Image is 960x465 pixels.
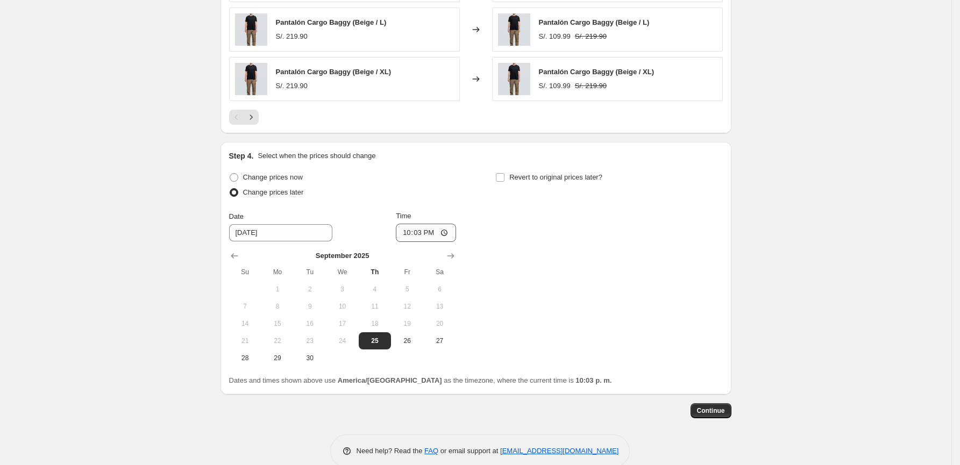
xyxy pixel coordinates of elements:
button: Friday September 19 2025 [391,315,423,332]
div: S/. 219.90 [276,31,308,42]
a: FAQ [424,447,438,455]
th: Monday [261,263,294,281]
span: 20 [428,319,451,328]
span: Tu [298,268,322,276]
button: Tuesday September 16 2025 [294,315,326,332]
span: 18 [363,319,387,328]
button: Continue [691,403,731,418]
span: 12 [395,302,419,311]
p: Select when the prices should change [258,151,375,161]
span: Mo [266,268,289,276]
button: Monday September 22 2025 [261,332,294,349]
span: 25 [363,337,387,345]
h2: Step 4. [229,151,254,161]
span: 14 [233,319,257,328]
img: TLBECOM08SET-244_80x.jpg [498,13,530,46]
button: Wednesday September 10 2025 [326,298,358,315]
button: Wednesday September 24 2025 [326,332,358,349]
a: [EMAIL_ADDRESS][DOMAIN_NAME] [500,447,618,455]
button: Tuesday September 2 2025 [294,281,326,298]
span: 28 [233,354,257,362]
button: Saturday September 13 2025 [423,298,456,315]
button: Tuesday September 9 2025 [294,298,326,315]
span: 30 [298,354,322,362]
button: Saturday September 27 2025 [423,332,456,349]
span: 26 [395,337,419,345]
span: Dates and times shown above use as the timezone, where the current time is [229,376,612,384]
span: Date [229,212,244,220]
img: TLBECOM08SET-244_80x.jpg [498,63,530,95]
button: Tuesday September 23 2025 [294,332,326,349]
span: 2 [298,285,322,294]
span: 8 [266,302,289,311]
span: Continue [697,406,725,415]
button: Monday September 29 2025 [261,349,294,367]
span: Fr [395,268,419,276]
span: 10 [330,302,354,311]
th: Sunday [229,263,261,281]
span: Revert to original prices later? [509,173,602,181]
div: S/. 219.90 [276,81,308,91]
button: Sunday September 21 2025 [229,332,261,349]
span: 1 [266,285,289,294]
th: Saturday [423,263,456,281]
button: Show next month, October 2025 [443,248,458,263]
strike: S/. 219.90 [575,31,607,42]
span: 16 [298,319,322,328]
span: 19 [395,319,419,328]
span: Pantalón Cargo Baggy (Beige / L) [276,18,387,26]
span: Change prices now [243,173,303,181]
button: Monday September 8 2025 [261,298,294,315]
span: Pantalón Cargo Baggy (Beige / XL) [276,68,392,76]
span: 17 [330,319,354,328]
button: Saturday September 20 2025 [423,315,456,332]
span: Th [363,268,387,276]
span: 9 [298,302,322,311]
span: 5 [395,285,419,294]
button: Sunday September 14 2025 [229,315,261,332]
b: America/[GEOGRAPHIC_DATA] [338,376,442,384]
span: Need help? Read the [357,447,425,455]
div: S/. 109.99 [539,81,571,91]
span: or email support at [438,447,500,455]
button: Friday September 26 2025 [391,332,423,349]
th: Friday [391,263,423,281]
strike: S/. 219.90 [575,81,607,91]
span: 15 [266,319,289,328]
button: Friday September 12 2025 [391,298,423,315]
input: 9/25/2025 [229,224,332,241]
button: Sunday September 28 2025 [229,349,261,367]
span: 11 [363,302,387,311]
span: 24 [330,337,354,345]
span: 27 [428,337,451,345]
span: 21 [233,337,257,345]
img: TLBECOM08SET-244_80x.jpg [235,13,267,46]
button: Friday September 5 2025 [391,281,423,298]
button: Thursday September 4 2025 [359,281,391,298]
span: 23 [298,337,322,345]
span: Pantalón Cargo Baggy (Beige / L) [539,18,650,26]
span: 29 [266,354,289,362]
button: Tuesday September 30 2025 [294,349,326,367]
img: TLBECOM08SET-244_80x.jpg [235,63,267,95]
button: Wednesday September 3 2025 [326,281,358,298]
button: Saturday September 6 2025 [423,281,456,298]
span: 6 [428,285,451,294]
span: Change prices later [243,188,304,196]
th: Wednesday [326,263,358,281]
span: 13 [428,302,451,311]
span: 22 [266,337,289,345]
button: Today Thursday September 25 2025 [359,332,391,349]
button: Thursday September 11 2025 [359,298,391,315]
b: 10:03 p. m. [575,376,611,384]
th: Thursday [359,263,391,281]
button: Monday September 15 2025 [261,315,294,332]
button: Show previous month, August 2025 [227,248,242,263]
span: 3 [330,285,354,294]
button: Wednesday September 17 2025 [326,315,358,332]
th: Tuesday [294,263,326,281]
nav: Pagination [229,110,259,125]
span: Sa [428,268,451,276]
span: Su [233,268,257,276]
button: Next [244,110,259,125]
